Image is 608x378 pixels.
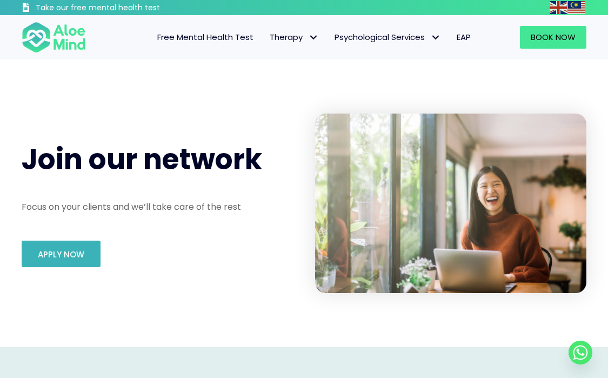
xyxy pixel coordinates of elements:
[157,31,253,43] span: Free Mental Health Test
[569,341,592,364] a: Whatsapp
[22,21,86,54] img: Aloe mind Logo
[550,1,567,14] img: en
[262,26,326,49] a: TherapyTherapy: submenu
[36,3,197,14] h3: Take our free mental health test
[568,1,585,14] img: ms
[520,26,586,49] a: Book Now
[449,26,479,49] a: EAP
[457,31,471,43] span: EAP
[22,241,101,267] a: Apply Now
[315,114,587,293] img: Happy young asian girl working at a coffee shop with a laptop
[97,26,479,49] nav: Menu
[22,201,293,213] p: Focus on your clients and we’ll take care of the rest
[149,26,262,49] a: Free Mental Health Test
[22,140,262,179] span: Join our network
[531,31,576,43] span: Book Now
[305,30,321,45] span: Therapy: submenu
[270,31,318,43] span: Therapy
[38,249,84,260] span: Apply Now
[22,3,197,15] a: Take our free mental health test
[335,31,440,43] span: Psychological Services
[568,1,586,14] a: Malay
[550,1,568,14] a: English
[427,30,443,45] span: Psychological Services: submenu
[326,26,449,49] a: Psychological ServicesPsychological Services: submenu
